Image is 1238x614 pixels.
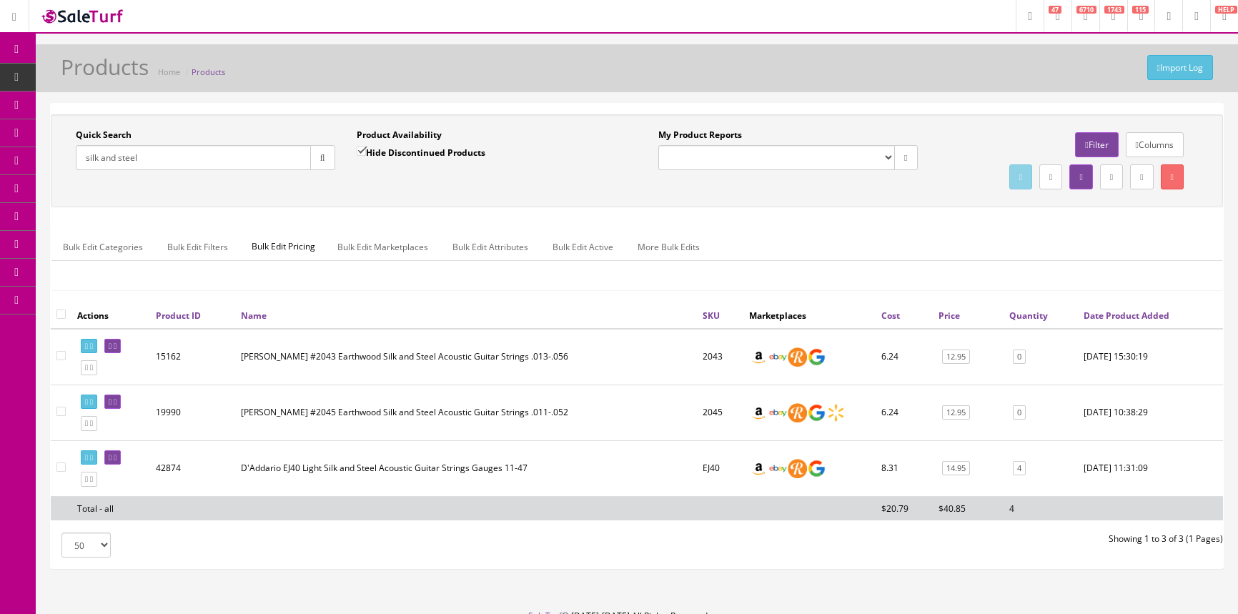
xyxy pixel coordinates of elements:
h1: Products [61,55,149,79]
img: google_shopping [807,347,826,367]
a: Columns [1126,132,1184,157]
td: $20.79 [876,496,933,520]
img: ebay [768,347,788,367]
a: Bulk Edit Marketplaces [326,233,440,261]
td: $40.85 [933,496,1004,520]
td: 6.24 [876,385,933,440]
a: Filter [1075,132,1118,157]
td: 2043 [697,329,743,385]
a: 12.95 [942,350,970,365]
td: 2025-07-03 11:31:09 [1078,440,1223,496]
a: Bulk Edit Attributes [441,233,540,261]
a: Price [939,310,960,322]
img: SaleTurf [40,6,126,26]
td: 15162 [150,329,235,385]
img: google_shopping [807,403,826,422]
a: Name [241,310,267,322]
td: Total - all [71,496,150,520]
a: 0 [1013,405,1026,420]
a: 4 [1013,461,1026,476]
img: reverb [788,459,807,478]
a: Home [158,66,180,77]
td: 2019-05-15 10:38:29 [1078,385,1223,440]
a: Bulk Edit Active [541,233,625,261]
a: More Bulk Edits [626,233,711,261]
td: 19990 [150,385,235,440]
input: Hide Discontinued Products [357,147,366,156]
span: 6710 [1076,6,1096,14]
img: reverb [788,347,807,367]
a: Date Product Added [1084,310,1169,322]
span: HELP [1215,6,1237,14]
td: 2018-03-31 15:30:19 [1078,329,1223,385]
label: My Product Reports [658,129,742,142]
a: Bulk Edit Filters [156,233,239,261]
th: Marketplaces [743,302,876,328]
td: 8.31 [876,440,933,496]
a: Quantity [1009,310,1048,322]
img: amazon [749,347,768,367]
span: Bulk Edit Pricing [241,233,326,260]
a: Bulk Edit Categories [51,233,154,261]
a: 0 [1013,350,1026,365]
td: EJ40 [697,440,743,496]
th: Actions [71,302,150,328]
td: 4 [1004,496,1078,520]
a: Import Log [1147,55,1213,80]
a: Cost [881,310,900,322]
span: 1743 [1104,6,1124,14]
img: walmart [826,403,846,422]
img: amazon [749,459,768,478]
a: SKU [703,310,720,322]
td: 6.24 [876,329,933,385]
img: ebay [768,403,788,422]
img: amazon [749,403,768,422]
img: google_shopping [807,459,826,478]
input: Search [76,145,311,170]
span: 47 [1049,6,1061,14]
label: Quick Search [76,129,132,142]
img: reverb [788,403,807,422]
td: 42874 [150,440,235,496]
img: ebay [768,459,788,478]
label: Product Availability [357,129,442,142]
td: D'Addario EJ40 Light Silk and Steel Acoustic Guitar Strings Gauges 11-47 [235,440,697,496]
td: 2045 [697,385,743,440]
span: 115 [1132,6,1149,14]
a: Products [192,66,225,77]
td: Ernie Ball #2043 Earthwood Silk and Steel Acoustic Guitar Strings .013-.056 [235,329,697,385]
div: Showing 1 to 3 of 3 (1 Pages) [637,533,1234,545]
td: Ernie Ball #2045 Earthwood Silk and Steel Acoustic Guitar Strings .011-.052 [235,385,697,440]
a: 14.95 [942,461,970,476]
a: 12.95 [942,405,970,420]
label: Hide Discontinued Products [357,145,485,159]
a: Product ID [156,310,201,322]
